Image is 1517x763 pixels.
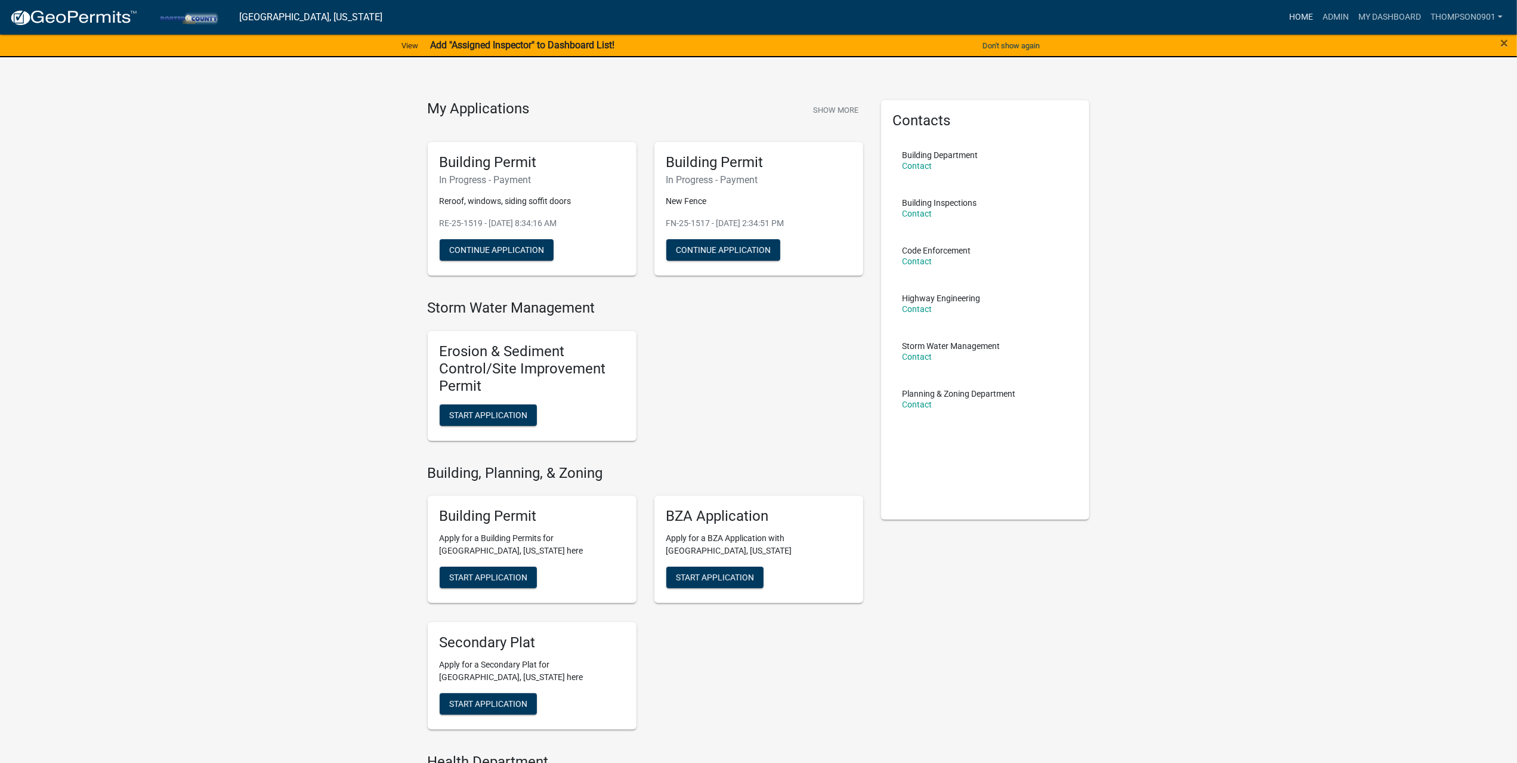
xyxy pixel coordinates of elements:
button: Start Application [440,567,537,588]
h6: In Progress - Payment [666,174,851,186]
h5: Building Permit [666,154,851,171]
h5: Secondary Plat [440,634,625,651]
img: Porter County, Indiana [147,9,230,25]
a: View [397,36,423,55]
h5: Building Permit [440,154,625,171]
button: Show More [808,100,863,120]
h5: Building Permit [440,508,625,525]
h5: Erosion & Sediment Control/Site Improvement Permit [440,343,625,394]
a: Contact [903,400,932,409]
p: Building Inspections [903,199,977,207]
button: Start Application [440,404,537,426]
span: Start Application [449,410,527,419]
a: Contact [903,161,932,171]
span: Start Application [449,699,527,709]
span: Start Application [449,573,527,582]
button: Continue Application [440,239,554,261]
button: Start Application [440,693,537,715]
button: Don't show again [978,36,1045,55]
p: Apply for a Building Permits for [GEOGRAPHIC_DATA], [US_STATE] here [440,532,625,557]
p: FN-25-1517 - [DATE] 2:34:51 PM [666,217,851,230]
button: Start Application [666,567,764,588]
h5: Contacts [893,112,1078,129]
p: RE-25-1519 - [DATE] 8:34:16 AM [440,217,625,230]
p: Storm Water Management [903,342,1000,350]
p: New Fence [666,195,851,208]
p: Highway Engineering [903,294,981,302]
a: My Dashboard [1354,6,1426,29]
p: Planning & Zoning Department [903,390,1016,398]
span: Start Application [676,573,754,582]
p: Apply for a BZA Application with [GEOGRAPHIC_DATA], [US_STATE] [666,532,851,557]
h4: Building, Planning, & Zoning [428,465,863,482]
h5: BZA Application [666,508,851,525]
a: Home [1284,6,1318,29]
button: Continue Application [666,239,780,261]
strong: Add "Assigned Inspector" to Dashboard List! [430,39,614,51]
a: thompson0901 [1426,6,1507,29]
a: Contact [903,257,932,266]
p: Building Department [903,151,978,159]
p: Apply for a Secondary Plat for [GEOGRAPHIC_DATA], [US_STATE] here [440,659,625,684]
a: [GEOGRAPHIC_DATA], [US_STATE] [239,7,382,27]
a: Contact [903,352,932,362]
h4: Storm Water Management [428,299,863,317]
h6: In Progress - Payment [440,174,625,186]
p: Reroof, windows, siding soffit doors [440,195,625,208]
a: Admin [1318,6,1354,29]
button: Close [1500,36,1508,50]
a: Contact [903,304,932,314]
a: Contact [903,209,932,218]
span: × [1500,35,1508,51]
p: Code Enforcement [903,246,971,255]
h4: My Applications [428,100,530,118]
